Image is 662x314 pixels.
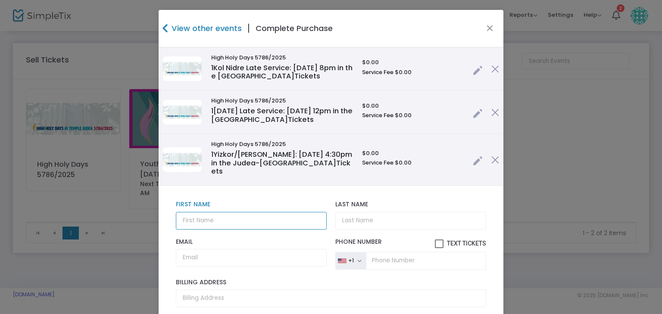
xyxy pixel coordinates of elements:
label: Billing Address [176,279,486,286]
h6: High Holy Days 5786/2025 [211,97,353,104]
span: 1 [211,106,213,116]
img: 638930265004891067unnamed.jpg [163,100,202,124]
h6: High Holy Days 5786/2025 [211,54,353,61]
div: +1 [348,257,354,264]
span: Kol Nidre Late Service: [DATE] 8pm in the [GEOGRAPHIC_DATA] [211,63,353,81]
input: Email [176,249,327,267]
h4: View other events [169,22,242,34]
input: Phone Number [366,252,486,270]
img: 638930265004891067unnamed.jpg [163,147,202,172]
span: | [242,21,256,36]
label: Last Name [335,201,486,208]
img: cross.png [491,109,499,116]
span: [DATE] Late Service: [DATE] 12pm in the [GEOGRAPHIC_DATA] [211,106,353,124]
span: Tickets [288,115,314,124]
span: Tickets [294,71,320,81]
h6: $0.00 [362,103,464,109]
h6: $0.00 [362,59,464,66]
img: cross.png [491,65,499,73]
h6: Service Fee $0.00 [362,159,464,166]
span: 1 [211,149,213,159]
input: Last Name [335,212,486,230]
button: +1 [335,252,366,270]
span: Yizkor/[PERSON_NAME]: [DATE] 4:30pm in the Judea-[GEOGRAPHIC_DATA] [211,149,352,176]
span: 1 [211,63,213,73]
h6: Service Fee $0.00 [362,112,464,119]
h6: Service Fee $0.00 [362,69,464,76]
h4: Complete Purchase [256,22,333,34]
img: 638930265004891067unnamed.jpg [163,56,202,81]
span: Tickets [211,158,350,177]
label: Phone Number [335,238,486,249]
label: First Name [176,201,327,208]
h6: High Holy Days 5786/2025 [211,141,353,148]
input: Billing Address [176,289,486,307]
label: Email [176,238,327,246]
span: Text Tickets [447,240,486,247]
button: Close [484,23,496,34]
img: cross.png [491,156,499,164]
h6: $0.00 [362,150,464,157]
input: First Name [176,212,327,230]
